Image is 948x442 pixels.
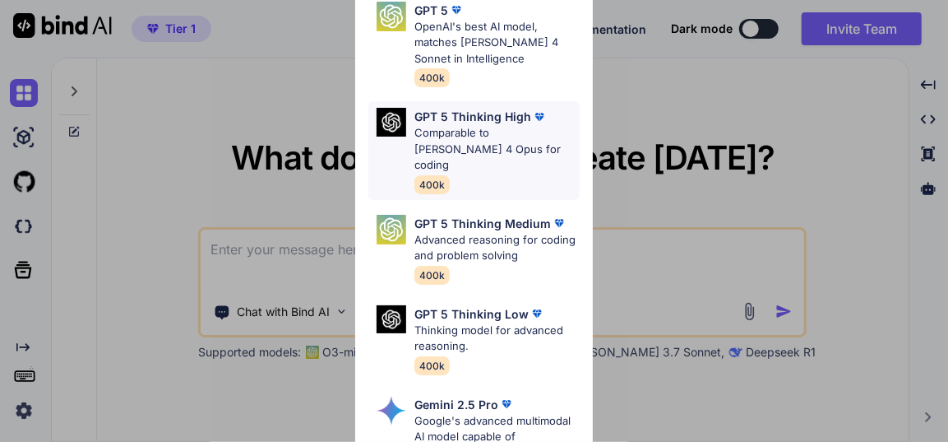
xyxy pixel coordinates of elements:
img: Pick Models [377,305,406,334]
img: Pick Models [377,215,406,244]
p: Thinking model for advanced reasoning. [414,323,579,355]
img: Pick Models [377,2,406,31]
p: GPT 5 Thinking Low [414,305,529,323]
img: Pick Models [377,108,406,137]
img: Pick Models [377,396,406,426]
p: GPT 5 Thinking High [414,108,531,125]
img: premium [551,215,567,231]
p: GPT 5 [414,2,448,19]
p: GPT 5 Thinking Medium [414,215,551,232]
img: premium [531,109,548,125]
span: 400k [414,266,450,285]
img: premium [448,2,465,18]
span: 400k [414,356,450,375]
p: OpenAI's best AI model, matches [PERSON_NAME] 4 Sonnet in Intelligence [414,19,579,67]
img: premium [529,305,545,322]
span: 400k [414,68,450,87]
span: 400k [414,175,450,194]
p: Advanced reasoning for coding and problem solving [414,232,579,264]
p: Comparable to [PERSON_NAME] 4 Opus for coding [414,125,579,174]
p: Gemini 2.5 Pro [414,396,498,413]
img: premium [498,396,515,412]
